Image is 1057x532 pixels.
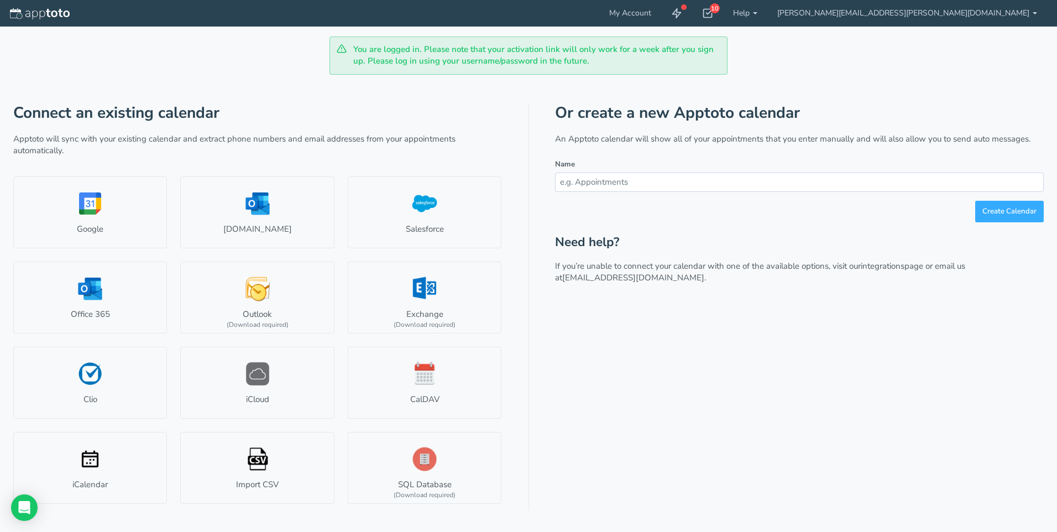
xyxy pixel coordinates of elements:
[329,36,728,75] div: You are logged in. Please note that your activation link will only work for a week after you sign...
[555,133,1044,145] p: An Apptoto calendar will show all of your appointments that you enter manually and will also allo...
[348,347,501,419] a: CalDAV
[394,491,456,500] div: (Download required)
[180,432,334,504] a: Import CSV
[562,272,706,283] a: [EMAIL_ADDRESS][DOMAIN_NAME].
[555,236,1044,249] h2: Need help?
[227,320,289,330] div: (Download required)
[180,262,334,333] a: Outlook
[394,320,456,330] div: (Download required)
[13,105,502,122] h1: Connect an existing calendar
[348,262,501,333] a: Exchange
[861,260,904,272] a: integrations
[555,173,1044,192] input: e.g. Appointments
[555,105,1044,122] h1: Or create a new Apptoto calendar
[180,347,334,419] a: iCloud
[13,347,167,419] a: Clio
[555,260,1044,284] p: If you’re unable to connect your calendar with one of the available options, visit our page or em...
[710,3,720,13] div: 10
[13,262,167,333] a: Office 365
[348,176,501,248] a: Salesforce
[13,432,167,504] a: iCalendar
[13,133,502,157] p: Apptoto will sync with your existing calendar and extract phone numbers and email addresses from ...
[13,176,167,248] a: Google
[11,494,38,521] div: Open Intercom Messenger
[555,159,575,170] label: Name
[975,201,1044,222] button: Create Calendar
[348,432,501,504] a: SQL Database
[10,8,70,19] img: logo-apptoto--white.svg
[180,176,334,248] a: [DOMAIN_NAME]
